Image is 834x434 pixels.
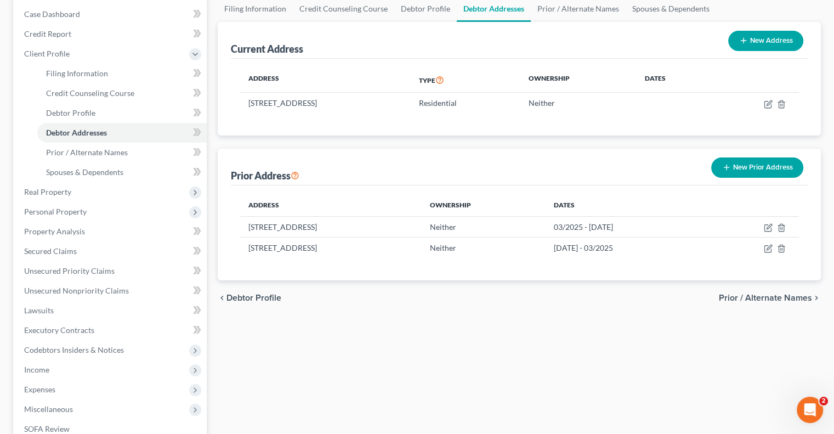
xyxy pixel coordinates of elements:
span: Property Analysis [24,227,85,236]
td: Neither [520,93,636,114]
span: Miscellaneous [24,404,73,414]
td: [DATE] - 03/2025 [544,238,706,258]
th: Ownership [520,67,636,93]
td: Neither [421,216,544,237]
button: New Prior Address [711,157,803,178]
button: Prior / Alternate Names chevron_right [719,294,821,302]
a: Unsecured Priority Claims [15,261,207,281]
span: Lawsuits [24,306,54,315]
a: Prior / Alternate Names [37,143,207,162]
span: Unsecured Nonpriority Claims [24,286,129,295]
a: Debtor Addresses [37,123,207,143]
div: Prior Address [231,169,299,182]
th: Address [240,194,421,216]
td: [STREET_ADDRESS] [240,238,421,258]
span: SOFA Review [24,424,70,433]
td: 03/2025 - [DATE] [544,216,706,237]
span: 2 [819,397,828,405]
button: chevron_left Debtor Profile [218,294,281,302]
td: [STREET_ADDRESS] [240,93,410,114]
a: Executory Contracts [15,320,207,340]
th: Dates [636,67,712,93]
th: Address [240,67,410,93]
th: Dates [544,194,706,216]
th: Ownership [421,194,544,216]
span: Spouses & Dependents [46,167,123,177]
a: Credit Report [15,24,207,44]
a: Lawsuits [15,301,207,320]
span: Case Dashboard [24,9,80,19]
span: Debtor Profile [226,294,281,302]
a: Case Dashboard [15,4,207,24]
a: Filing Information [37,64,207,83]
td: Neither [421,238,544,258]
button: New Address [728,31,803,51]
a: Spouses & Dependents [37,162,207,182]
span: Credit Counseling Course [46,88,134,98]
th: Type [410,67,520,93]
a: Credit Counseling Course [37,83,207,103]
span: Prior / Alternate Names [719,294,812,302]
a: Unsecured Nonpriority Claims [15,281,207,301]
span: Debtor Addresses [46,128,107,137]
a: Debtor Profile [37,103,207,123]
i: chevron_left [218,294,226,302]
span: Client Profile [24,49,70,58]
span: Expenses [24,385,55,394]
span: Debtor Profile [46,108,95,117]
span: Credit Report [24,29,71,38]
td: Residential [410,93,520,114]
span: Personal Property [24,207,87,216]
i: chevron_right [812,294,821,302]
a: Secured Claims [15,241,207,261]
span: Real Property [24,187,71,196]
span: Unsecured Priority Claims [24,266,115,275]
span: Codebtors Insiders & Notices [24,345,124,354]
span: Secured Claims [24,246,77,256]
span: Income [24,365,49,374]
span: Executory Contracts [24,325,94,335]
span: Filing Information [46,69,108,78]
td: [STREET_ADDRESS] [240,216,421,237]
div: Current Address [231,42,303,55]
iframe: Intercom live chat [797,397,823,423]
span: Prior / Alternate Names [46,148,128,157]
a: Property Analysis [15,222,207,241]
